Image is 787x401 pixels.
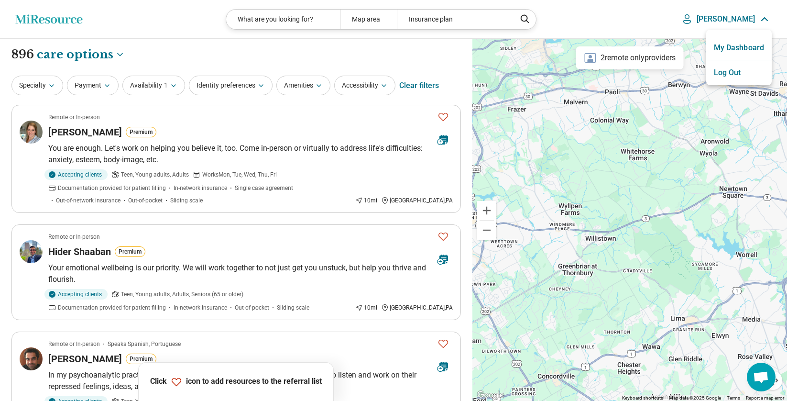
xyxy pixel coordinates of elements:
[174,184,227,192] span: In-network insurance
[126,354,156,364] button: Premium
[126,127,156,137] button: Premium
[37,46,113,63] span: care options
[58,184,166,192] span: Documentation provided for patient filling
[340,10,397,29] div: Map area
[48,262,453,285] p: Your emotional wellbeing is our priority. We will work together to not just get you unstuck, but ...
[477,221,496,240] button: Zoom out
[434,334,453,354] button: Favorite
[355,303,377,312] div: 10 mi
[48,245,111,258] h3: Hider Shaaban
[58,303,166,312] span: Documentation provided for patient filling
[174,303,227,312] span: In-network insurance
[276,76,330,95] button: Amenities
[122,76,185,95] button: Availability1
[48,113,100,122] p: Remote or In-person
[67,76,119,95] button: Payment
[434,107,453,127] button: Favorite
[170,196,203,205] span: Sliding scale
[706,35,772,60] a: My Dashboard
[121,290,243,299] span: Teen, Young adults, Adults, Seniors (65 or older)
[727,395,740,401] a: Terms (opens in new tab)
[11,46,125,63] h1: 896
[44,289,108,300] div: Accepting clients
[397,10,510,29] div: Insurance plan
[697,14,755,24] p: [PERSON_NAME]
[48,369,453,392] p: In my psychoanalytic practice, I welcome patients of all identities and backgrounds to listen and...
[150,376,322,388] p: Click icon to add resources to the referral list
[164,80,168,90] span: 1
[11,76,63,95] button: Specialty
[48,352,122,366] h3: [PERSON_NAME]
[235,303,269,312] span: Out-of-pocket
[334,76,395,95] button: Accessibility
[381,303,453,312] div: [GEOGRAPHIC_DATA] , PA
[746,395,784,401] a: Report a map error
[399,74,439,97] div: Clear filters
[48,233,100,241] p: Remote or In-person
[381,196,453,205] div: [GEOGRAPHIC_DATA] , PA
[108,340,181,348] span: Speaks Spanish, Portuguese
[128,196,163,205] span: Out-of-pocket
[56,196,120,205] span: Out-of-network insurance
[576,46,683,69] div: 2 remote only providers
[115,246,145,257] button: Premium
[202,170,277,179] span: Works Mon, Tue, Wed, Thu, Fri
[48,340,100,348] p: Remote or In-person
[48,143,453,166] p: You are enough. Let's work on helping you believe it, too. Come in-person or virtually to address...
[434,227,453,246] button: Favorite
[121,170,189,179] span: Teen, Young adults, Adults
[37,46,125,63] button: Care options
[747,363,776,391] a: Open chat
[477,201,496,220] button: Zoom in
[235,184,293,192] span: Single case agreement
[48,125,122,139] h3: [PERSON_NAME]
[226,10,339,29] div: What are you looking for?
[277,303,309,312] span: Sliding scale
[189,76,273,95] button: Identity preferences
[355,196,377,205] div: 10 mi
[669,395,721,401] span: Map data ©2025 Google
[44,169,108,180] div: Accepting clients
[706,60,772,85] p: Log Out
